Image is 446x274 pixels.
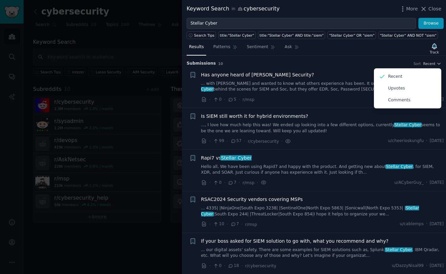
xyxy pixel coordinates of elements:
[224,179,225,186] span: ·
[187,61,216,67] span: Submission s
[201,155,252,162] a: Rapi7 vsStellar Cyber
[430,50,439,55] div: Track
[385,164,413,169] span: Stellar Cyber
[201,113,308,120] a: Is SIEM still worth it for hybrid environments?
[211,42,240,56] a: Patterns
[194,33,215,38] span: Search Tips
[209,221,211,228] span: ·
[201,164,444,176] a: Hello all, We have been using Rapid7 and happy with the product. And getting new aboutStellar Cyb...
[378,31,438,39] a: "Stellar Cyber" AND NOT "siem"
[209,179,211,186] span: ·
[224,96,225,103] span: ·
[201,238,389,245] a: If your boss asked for SIEM solution to go with, what you recommend and why?
[388,74,402,80] p: Recent
[380,33,437,38] div: "Stellar Cyber" AND NOT "siem"
[228,97,236,103] span: 5
[245,222,257,227] span: r/msp
[241,262,243,269] span: ·
[227,221,228,228] span: ·
[201,205,444,217] a: ... 4335| |NinjaOne|South Expo 3238| |SentinelOne|North Expo 5863| |Sonicwall|North Expo 5353| |S...
[213,180,221,186] span: 0
[394,180,424,186] span: u/ACyberGuy_
[388,138,424,144] span: u/cheerioskungfu
[420,5,441,12] button: Close
[244,138,245,145] span: ·
[426,263,427,269] span: ·
[259,33,323,38] div: title:"Stellar Cyber" AND title:"siem"
[428,5,441,12] span: Close
[213,138,224,144] span: 99
[427,41,441,56] button: Track
[281,138,283,145] span: ·
[230,221,239,227] span: 7
[201,122,444,134] a: ..., I love how much help this was! We ended up looking into a few different options, currentlySt...
[220,33,254,38] div: title:"Stellar Cyber"
[243,180,254,185] span: r/msp
[414,61,421,66] div: Sort
[245,42,278,56] a: Sentiment
[426,138,427,144] span: ·
[209,262,211,269] span: ·
[399,5,418,12] button: More
[228,263,239,269] span: 18
[430,221,444,227] span: [DATE]
[257,179,258,186] span: ·
[231,6,235,12] span: in
[388,85,405,92] p: Upvotes
[218,62,223,66] span: 10
[224,262,225,269] span: ·
[189,44,204,50] span: Results
[247,44,268,50] span: Sentiment
[220,155,252,161] span: Stellar Cyber
[187,18,416,29] input: Try a keyword related to your business
[400,221,424,227] span: u/cablemps
[394,123,422,127] span: Stellar Cyber
[209,138,211,145] span: ·
[258,31,325,39] a: title:"Stellar Cyber" AND title:"siem"
[329,33,375,38] div: "Stellar Cyber" OR "siem"
[392,263,423,269] span: u/DazzyNisal99
[327,31,376,39] a: "Stellar Cyber" OR "siem"
[230,138,242,144] span: 57
[187,5,280,13] div: Keyword Search cybersecurity
[241,221,243,228] span: ·
[239,179,240,186] span: ·
[406,5,418,12] span: More
[282,42,301,56] a: Ask
[213,221,224,227] span: 10
[201,155,252,162] span: Rapi7 vs
[227,138,228,145] span: ·
[228,180,236,186] span: 7
[187,42,206,56] a: Results
[418,18,444,29] button: Browse
[201,196,303,203] a: RSAC2024 Security vendors covering MSPs
[385,247,413,252] span: Stellar Cyber
[243,97,254,102] span: r/msp
[423,61,441,66] button: Recent
[239,96,240,103] span: ·
[430,263,444,269] span: [DATE]
[187,31,216,39] button: Search Tips
[426,180,427,186] span: ·
[201,247,444,259] a: ... our digital assets' safety. There are some examples for SIEM solutions such as, Splunk,Stella...
[423,61,435,66] span: Recent
[213,97,221,103] span: 0
[201,81,444,93] a: ... with [PERSON_NAME] and wanted to know what others experience has been. It sounds like they wo...
[213,263,221,269] span: 0
[245,264,276,268] span: r/cybersecurity
[285,44,292,50] span: Ask
[248,139,279,144] span: r/cybersecurity
[201,71,314,78] a: Has anyone heard of [PERSON_NAME] Security?
[201,206,419,216] span: Stellar Cyber
[218,31,256,39] a: title:"Stellar Cyber"
[213,44,230,50] span: Patterns
[388,97,410,103] p: Comments
[430,138,444,144] span: [DATE]
[430,180,444,186] span: [DATE]
[209,96,211,103] span: ·
[426,221,427,227] span: ·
